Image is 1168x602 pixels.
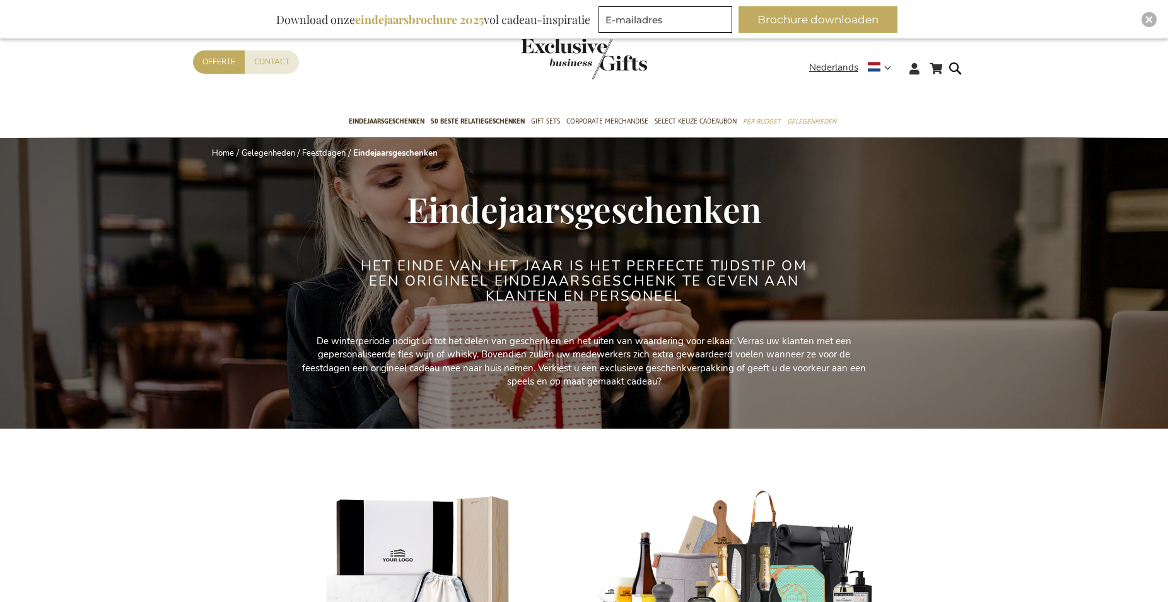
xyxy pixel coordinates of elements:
div: Close [1142,12,1157,27]
span: Gift Sets [531,115,560,128]
img: Close [1145,16,1153,23]
a: Feestdagen [302,148,346,159]
img: Exclusive Business gifts logo [521,38,647,79]
a: Per Budget [743,107,781,138]
button: Brochure downloaden [739,6,897,33]
div: Nederlands [809,61,899,75]
span: 50 beste relatiegeschenken [431,115,525,128]
span: Per Budget [743,115,781,128]
input: E-mailadres [599,6,732,33]
a: Offerte [193,50,245,74]
a: Gelegenheden [242,148,295,159]
b: eindejaarsbrochure 2025 [355,12,484,27]
form: marketing offers and promotions [599,6,736,37]
h2: Het einde van het jaar is het perfecte tijdstip om een origineel eindejaarsgeschenk te geven aan ... [347,258,821,304]
a: Gift Sets [531,107,560,138]
a: store logo [521,38,584,79]
a: Home [212,148,234,159]
a: Gelegenheden [787,107,836,138]
a: Select Keuze Cadeaubon [655,107,737,138]
span: Select Keuze Cadeaubon [655,115,737,128]
span: Corporate Merchandise [566,115,648,128]
div: Download onze vol cadeau-inspiratie [271,6,596,33]
a: Eindejaarsgeschenken [349,107,424,138]
span: Nederlands [809,61,858,75]
a: Corporate Merchandise [566,107,648,138]
p: De winterperiode nodigt uit tot het delen van geschenken en het uiten van waardering voor elkaar.... [300,335,868,389]
a: Contact [245,50,299,74]
strong: Eindejaarsgeschenken [353,148,438,159]
span: Eindejaarsgeschenken [407,185,761,232]
span: Gelegenheden [787,115,836,128]
span: Eindejaarsgeschenken [349,115,424,128]
a: 50 beste relatiegeschenken [431,107,525,138]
